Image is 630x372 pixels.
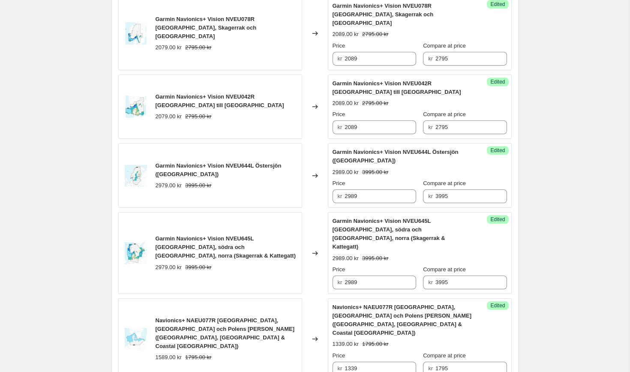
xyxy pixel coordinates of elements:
span: Edited [490,1,505,8]
strike: 1795.00 kr [362,340,388,348]
img: Danmark_TysklandochPolenskustDanmark_TysklandochPolenskust_80x.webp [123,326,149,352]
strike: 3995.00 kr [362,254,388,263]
span: Compare at price [423,42,466,49]
span: Price [333,111,345,117]
span: kr [428,124,433,130]
strike: 2795.00 kr [185,112,211,121]
strike: 3995.00 kr [185,181,211,190]
span: Price [333,352,345,359]
span: kr [338,365,342,372]
div: 2979.00 kr [156,181,182,190]
span: Price [333,180,345,186]
div: 2089.00 kr [333,30,359,39]
div: 2979.00 kr [156,263,182,272]
span: Price [333,266,345,273]
span: kr [338,279,342,285]
span: Compare at price [423,180,466,186]
span: Edited [490,216,505,223]
span: Edited [490,147,505,154]
span: Edited [490,302,505,309]
div: 1589.00 kr [156,353,182,362]
span: kr [338,55,342,62]
span: Edited [490,78,505,85]
span: Garmin Navionics+ Vision NVEU644L Östersjön ([GEOGRAPHIC_DATA]) [333,149,459,164]
div: 2079.00 kr [156,112,182,121]
span: Compare at price [423,266,466,273]
span: Price [333,42,345,49]
span: kr [428,55,433,62]
div: 1339.00 kr [333,340,359,348]
div: 2089.00 kr [333,99,359,108]
span: kr [338,193,342,199]
span: kr [338,124,342,130]
span: kr [428,365,433,372]
strike: 2795.00 kr [362,99,388,108]
span: Garmin Navionics+ Vision NVEU078R [GEOGRAPHIC_DATA], Skagerrak och [GEOGRAPHIC_DATA] [333,3,434,26]
span: kr [428,193,433,199]
span: Compare at price [423,111,466,117]
strike: 3995.00 kr [185,263,211,272]
span: Garmin Navionics+ Vision NVEU645L [GEOGRAPHIC_DATA], södra och [GEOGRAPHIC_DATA], norra (Skagerra... [333,218,445,250]
img: Oslo_SkagerrakochHaugesund_80x.webp [123,21,149,46]
strike: 2795.00 kr [185,43,211,52]
strike: 2795.00 kr [362,30,388,39]
span: Navionics+ NAEU077R [GEOGRAPHIC_DATA], [GEOGRAPHIC_DATA] och Polens [PERSON_NAME] ([GEOGRAPHIC_DA... [333,304,472,336]
span: Garmin Navionics+ Vision NVEU042R [GEOGRAPHIC_DATA] till [GEOGRAPHIC_DATA] [333,80,461,95]
strike: 1795.00 kr [185,353,211,362]
span: Garmin Navionics+ Vision NVEU644L Östersjön ([GEOGRAPHIC_DATA]) [156,162,282,177]
span: Garmin Navionics+ Vision NVEU042R [GEOGRAPHIC_DATA] till [GEOGRAPHIC_DATA] [156,93,284,108]
span: Navionics+ NAEU077R [GEOGRAPHIC_DATA], [GEOGRAPHIC_DATA] och Polens [PERSON_NAME] ([GEOGRAPHIC_DA... [156,317,295,349]
img: GarminNavionics_VisionNVEU644LOstersjon_BalticSea_80x.webp [123,163,149,189]
span: Garmin Navionics+ Vision NVEU645L [GEOGRAPHIC_DATA], södra och [GEOGRAPHIC_DATA], norra (Skagerra... [156,235,296,259]
div: 2989.00 kr [333,254,359,263]
span: Garmin Navionics+ Vision NVEU078R [GEOGRAPHIC_DATA], Skagerrak och [GEOGRAPHIC_DATA] [156,16,257,39]
img: OslotillTrelleborg_80x.webp [123,94,149,120]
img: Skandinavien_sodraochTyskland_norra_80x.webp [123,240,149,266]
span: Compare at price [423,352,466,359]
strike: 3995.00 kr [362,168,388,177]
span: kr [428,279,433,285]
div: 2079.00 kr [156,43,182,52]
div: 2989.00 kr [333,168,359,177]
